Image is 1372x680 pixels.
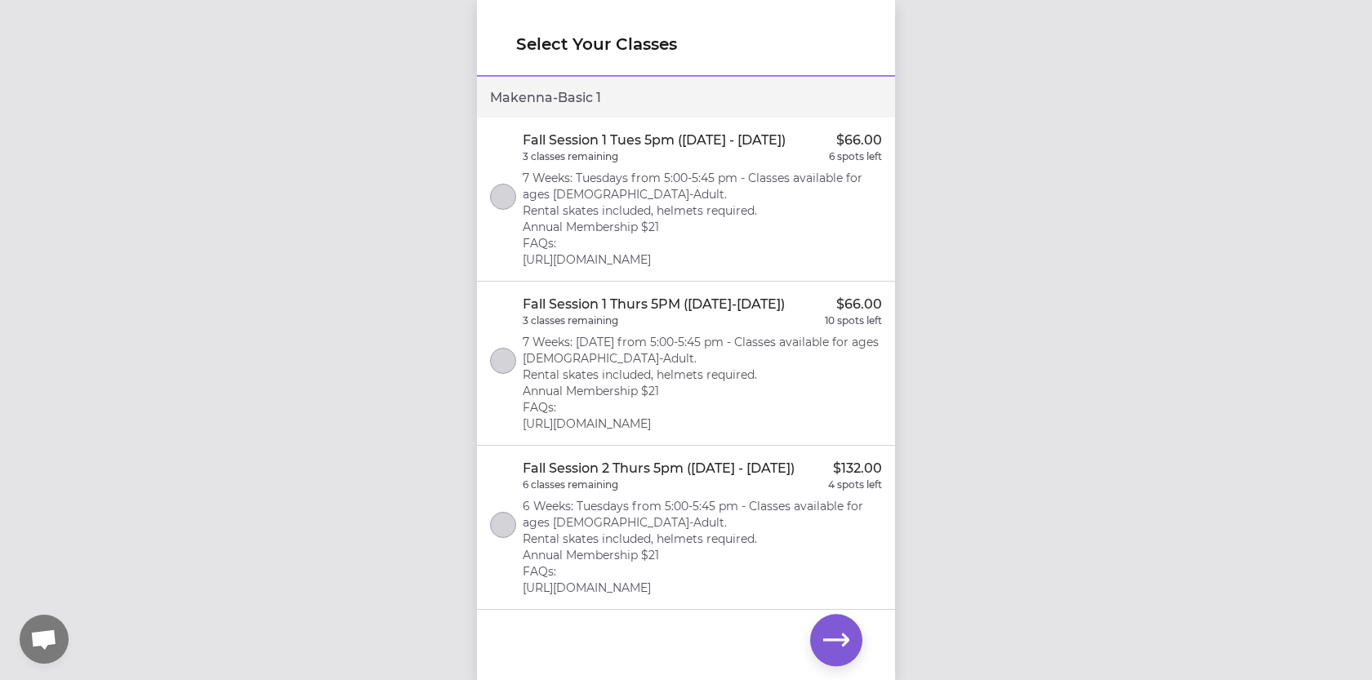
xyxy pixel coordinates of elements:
[523,295,785,314] p: Fall Session 1 Thurs 5PM ([DATE]-[DATE])
[523,478,618,491] p: 6 classes remaining
[825,314,882,327] p: 10 spots left
[836,131,882,150] p: $66.00
[20,615,69,664] div: Open chat
[523,459,795,478] p: Fall Session 2 Thurs 5pm ([DATE] - [DATE])
[521,623,786,642] p: Fall Session 2 Tues 5pm ([DATE] - [DATE])
[490,512,516,538] button: select class
[516,33,856,56] h1: Select Your Classes
[490,184,516,210] button: select class
[523,150,618,163] p: 3 classes remaining
[523,498,882,596] p: 6 Weeks: Tuesdays from 5:00-5:45 pm - Classes available for ages [DEMOGRAPHIC_DATA]-Adult. Rental...
[828,478,882,491] p: 4 spots left
[523,314,618,327] p: 3 classes remaining
[836,295,882,314] p: $66.00
[477,78,895,118] div: Makenna - Basic 1
[523,131,786,150] p: Fall Session 1 Tues 5pm ([DATE] - [DATE])
[833,459,882,478] p: $132.00
[523,334,882,432] p: 7 Weeks: [DATE] from 5:00-5:45 pm - Classes available for ages [DEMOGRAPHIC_DATA]-Adult. Rental s...
[829,150,882,163] p: 6 spots left
[523,170,882,268] p: 7 Weeks: Tuesdays from 5:00-5:45 pm - Classes available for ages [DEMOGRAPHIC_DATA]-Adult. Rental...
[490,348,516,374] button: select class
